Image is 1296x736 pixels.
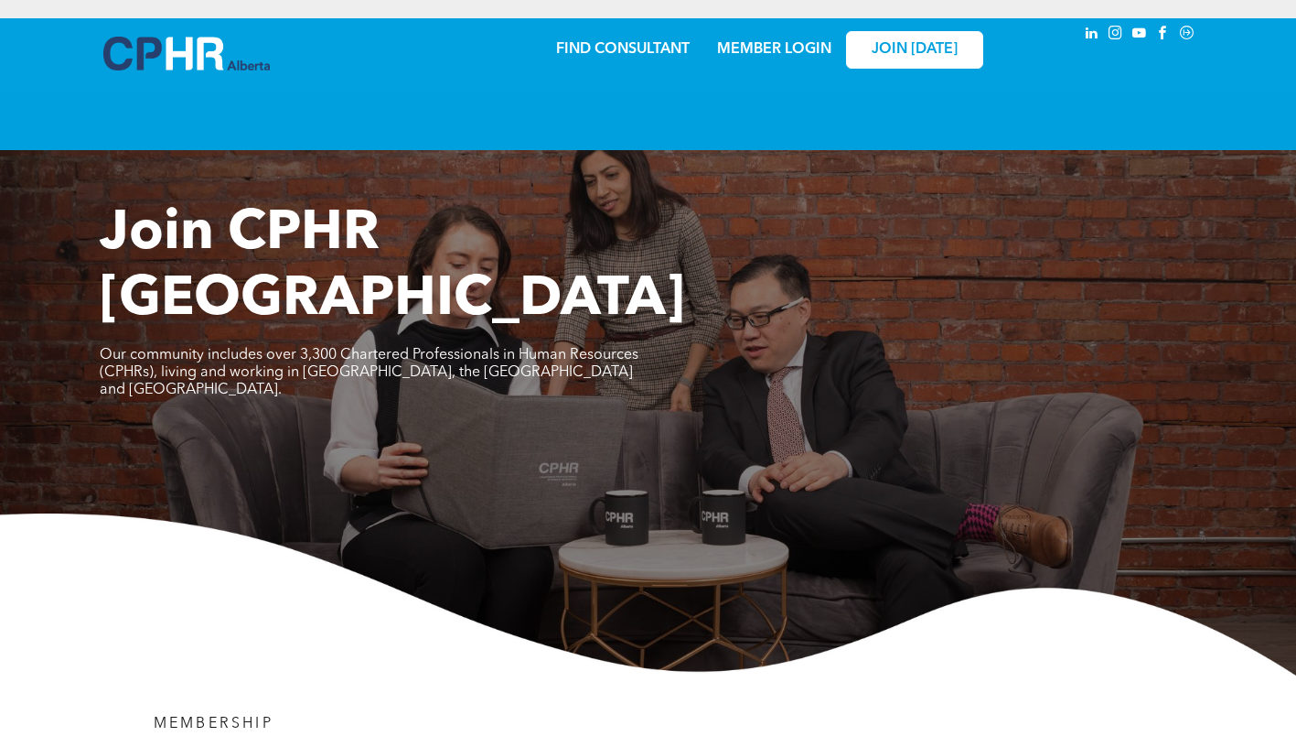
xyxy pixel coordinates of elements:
img: A blue and white logo for cp alberta [103,37,270,70]
a: youtube [1130,23,1150,48]
span: MEMBERSHIP [154,717,273,731]
span: Our community includes over 3,300 Chartered Professionals in Human Resources (CPHRs), living and ... [100,348,638,397]
span: JOIN [DATE] [872,41,958,59]
a: MEMBER LOGIN [717,42,831,57]
a: FIND CONSULTANT [556,42,690,57]
a: instagram [1106,23,1126,48]
span: Join CPHR [GEOGRAPHIC_DATA] [100,207,685,328]
a: facebook [1153,23,1173,48]
a: JOIN [DATE] [846,31,983,69]
a: linkedin [1082,23,1102,48]
a: Social network [1177,23,1197,48]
